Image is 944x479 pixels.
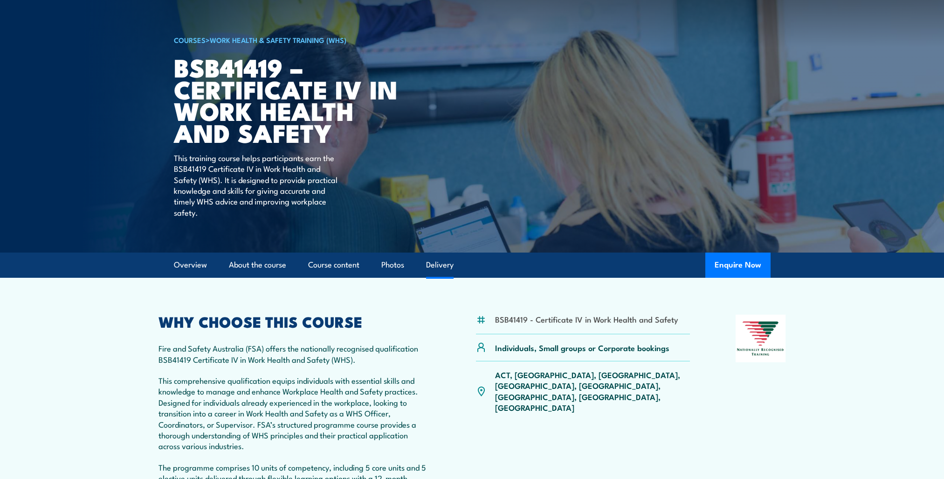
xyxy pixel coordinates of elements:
[174,152,344,218] p: This training course helps participants earn the BSB41419 Certificate IV in Work Health and Safet...
[158,375,431,451] p: This comprehensive qualification equips individuals with essential skills and knowledge to manage...
[174,56,404,143] h1: BSB41419 – Certificate IV in Work Health and Safety
[705,253,771,278] button: Enquire Now
[174,35,206,45] a: COURSES
[174,253,207,277] a: Overview
[229,253,286,277] a: About the course
[158,315,431,328] h2: WHY CHOOSE THIS COURSE
[158,343,431,365] p: Fire and Safety Australia (FSA) offers the nationally recognised qualification BSB41419 Certifica...
[495,369,690,413] p: ACT, [GEOGRAPHIC_DATA], [GEOGRAPHIC_DATA], [GEOGRAPHIC_DATA], [GEOGRAPHIC_DATA], [GEOGRAPHIC_DATA...
[381,253,404,277] a: Photos
[308,253,359,277] a: Course content
[210,35,346,45] a: Work Health & Safety Training (WHS)
[174,34,404,45] h6: >
[736,315,786,362] img: Nationally Recognised Training logo.
[426,253,454,277] a: Delivery
[495,342,669,353] p: Individuals, Small groups or Corporate bookings
[495,314,678,324] li: BSB41419 - Certificate IV in Work Health and Safety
